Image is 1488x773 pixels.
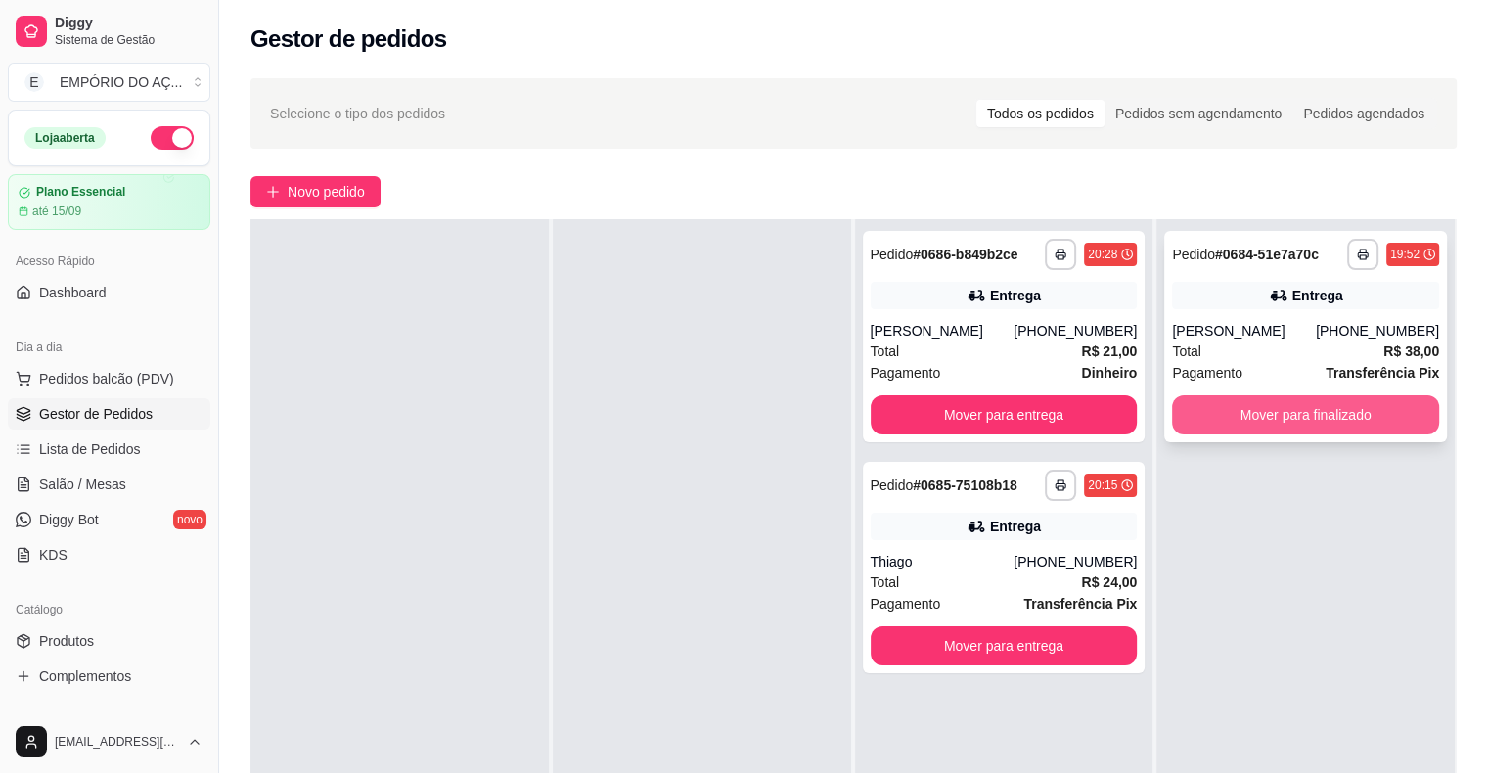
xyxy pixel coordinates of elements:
[1172,395,1439,434] button: Mover para finalizado
[55,15,203,32] span: Diggy
[871,626,1138,665] button: Mover para entrega
[8,504,210,535] a: Diggy Botnovo
[39,475,126,494] span: Salão / Mesas
[8,539,210,570] a: KDS
[8,660,210,692] a: Complementos
[1390,247,1420,262] div: 19:52
[1014,321,1137,341] div: [PHONE_NUMBER]
[1081,574,1137,590] strong: R$ 24,00
[1172,321,1316,341] div: [PERSON_NAME]
[1088,247,1117,262] div: 20:28
[39,283,107,302] span: Dashboard
[1215,247,1319,262] strong: # 0684-51e7a70c
[871,477,914,493] span: Pedido
[871,552,1015,571] div: Thiago
[871,362,941,384] span: Pagamento
[1292,100,1435,127] div: Pedidos agendados
[39,666,131,686] span: Complementos
[8,363,210,394] button: Pedidos balcão (PDV)
[151,126,194,150] button: Alterar Status
[39,545,68,565] span: KDS
[8,625,210,657] a: Produtos
[39,510,99,529] span: Diggy Bot
[8,469,210,500] a: Salão / Mesas
[8,63,210,102] button: Select a team
[39,439,141,459] span: Lista de Pedidos
[1316,321,1439,341] div: [PHONE_NUMBER]
[288,181,365,203] span: Novo pedido
[250,23,447,55] h2: Gestor de pedidos
[270,103,445,124] span: Selecione o tipo dos pedidos
[8,8,210,55] a: DiggySistema de Gestão
[1081,365,1137,381] strong: Dinheiro
[8,594,210,625] div: Catálogo
[1172,341,1201,362] span: Total
[871,341,900,362] span: Total
[39,369,174,388] span: Pedidos balcão (PDV)
[8,718,210,765] button: [EMAIL_ADDRESS][DOMAIN_NAME]
[60,72,182,92] div: EMPÓRIO DO AÇ ...
[1105,100,1292,127] div: Pedidos sem agendamento
[1326,365,1439,381] strong: Transferência Pix
[24,127,106,149] div: Loja aberta
[8,433,210,465] a: Lista de Pedidos
[1292,286,1343,305] div: Entrega
[871,247,914,262] span: Pedido
[266,185,280,199] span: plus
[1088,477,1117,493] div: 20:15
[250,176,381,207] button: Novo pedido
[1172,362,1242,384] span: Pagamento
[8,398,210,430] a: Gestor de Pedidos
[39,631,94,651] span: Produtos
[8,277,210,308] a: Dashboard
[913,477,1017,493] strong: # 0685-75108b18
[39,404,153,424] span: Gestor de Pedidos
[8,246,210,277] div: Acesso Rápido
[871,571,900,593] span: Total
[1014,552,1137,571] div: [PHONE_NUMBER]
[32,204,81,219] article: até 15/09
[1383,343,1439,359] strong: R$ 38,00
[8,174,210,230] a: Plano Essencialaté 15/09
[55,734,179,750] span: [EMAIL_ADDRESS][DOMAIN_NAME]
[36,185,125,200] article: Plano Essencial
[1172,247,1215,262] span: Pedido
[913,247,1017,262] strong: # 0686-b849b2ce
[8,332,210,363] div: Dia a dia
[55,32,203,48] span: Sistema de Gestão
[1023,596,1137,612] strong: Transferência Pix
[990,286,1041,305] div: Entrega
[1081,343,1137,359] strong: R$ 21,00
[990,517,1041,536] div: Entrega
[871,321,1015,341] div: [PERSON_NAME]
[976,100,1105,127] div: Todos os pedidos
[871,593,941,614] span: Pagamento
[871,395,1138,434] button: Mover para entrega
[24,72,44,92] span: E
